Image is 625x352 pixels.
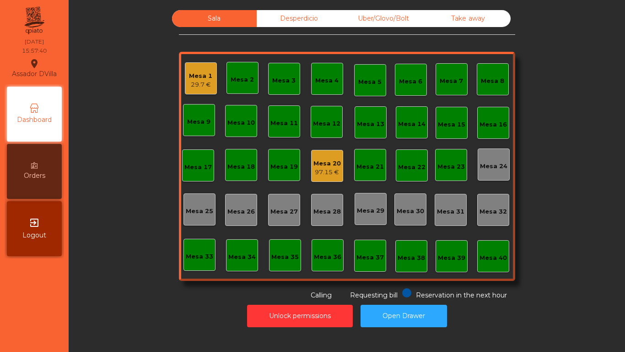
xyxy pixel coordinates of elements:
[12,57,57,80] div: Assador DVilla
[227,118,255,127] div: Mesa 10
[231,75,254,84] div: Mesa 2
[247,305,353,327] button: Unlock permissions
[440,77,463,86] div: Mesa 7
[22,231,46,240] span: Logout
[358,77,382,87] div: Mesa 5
[356,253,384,262] div: Mesa 37
[257,10,341,27] div: Desperdicio
[25,38,44,46] div: [DATE]
[480,253,507,263] div: Mesa 40
[228,253,256,262] div: Mesa 34
[350,291,398,299] span: Requesting bill
[437,207,464,216] div: Mesa 31
[270,162,298,171] div: Mesa 19
[227,207,255,216] div: Mesa 26
[416,291,507,299] span: Reservation in the next hour
[313,168,341,177] div: 97.15 €
[398,163,426,172] div: Mesa 22
[24,171,45,181] span: Orders
[270,207,298,216] div: Mesa 27
[189,80,212,89] div: 29.7 €
[186,252,213,261] div: Mesa 33
[341,10,426,27] div: Uber/Glovo/Bolt
[23,5,45,37] img: qpiato
[29,58,40,69] i: location_on
[356,162,384,171] div: Mesa 21
[186,207,213,216] div: Mesa 25
[313,119,340,128] div: Mesa 12
[398,120,426,129] div: Mesa 14
[313,207,341,216] div: Mesa 28
[29,217,40,228] i: exit_to_app
[17,115,52,125] span: Dashboard
[397,207,424,216] div: Mesa 30
[189,71,212,81] div: Mesa 1
[187,117,210,126] div: Mesa 9
[357,120,384,129] div: Mesa 13
[314,253,341,262] div: Mesa 36
[271,253,299,262] div: Mesa 35
[480,207,507,216] div: Mesa 32
[481,77,504,86] div: Mesa 8
[172,10,257,27] div: Sala
[438,120,465,129] div: Mesa 15
[437,162,465,171] div: Mesa 23
[22,47,47,55] div: 15:57:40
[398,253,425,263] div: Mesa 38
[270,119,298,128] div: Mesa 11
[480,120,507,129] div: Mesa 16
[272,76,296,85] div: Mesa 3
[227,162,255,171] div: Mesa 18
[438,253,465,263] div: Mesa 39
[184,163,212,172] div: Mesa 17
[480,162,507,171] div: Mesa 24
[357,206,384,215] div: Mesa 29
[311,291,332,299] span: Calling
[361,305,447,327] button: Open Drawer
[399,77,422,86] div: Mesa 6
[313,159,341,168] div: Mesa 20
[426,10,511,27] div: Take away
[315,76,339,85] div: Mesa 4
